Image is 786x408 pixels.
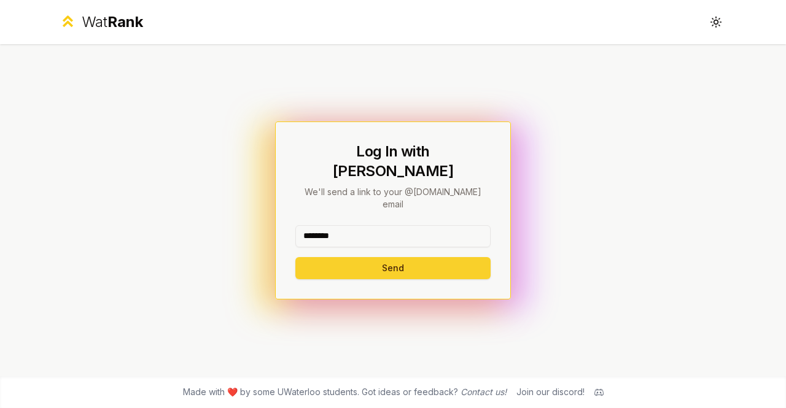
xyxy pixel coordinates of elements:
a: WatRank [59,12,143,32]
button: Send [295,257,491,279]
span: Rank [107,13,143,31]
div: Join our discord! [516,386,585,398]
span: Made with ❤️ by some UWaterloo students. Got ideas or feedback? [183,386,507,398]
a: Contact us! [461,387,507,397]
h1: Log In with [PERSON_NAME] [295,142,491,181]
p: We'll send a link to your @[DOMAIN_NAME] email [295,186,491,210]
div: Wat [82,12,143,32]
